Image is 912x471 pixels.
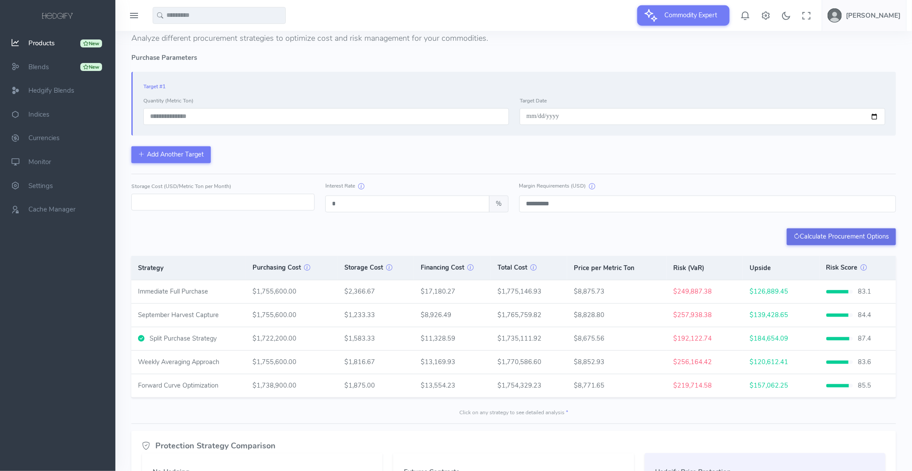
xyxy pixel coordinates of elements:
[344,287,375,296] span: $2,366.67
[80,63,102,71] div: New
[138,287,208,297] div: Immediate Full Purchase
[80,39,102,47] div: New
[589,181,596,192] button: Margin Requirements (USD)
[673,381,712,390] span: $219,714.58
[28,205,75,214] span: Cache Manager
[750,310,789,319] span: $139,428.65
[143,82,166,90] span: Target #1
[519,181,596,192] label: Margin Requirements (USD)
[491,304,567,327] td: $1,765,759.82
[750,381,789,390] span: $157,062.25
[143,97,193,105] label: Quantity (Metric Ton)
[246,374,338,397] td: $1,738,900.00
[28,134,59,143] span: Currencies
[673,357,712,366] span: $256,164.42
[489,196,509,212] span: %
[421,334,456,343] span: $11,328.59
[138,381,218,391] div: Forward Curve Optimization
[637,5,730,26] button: Commodity Expert
[846,12,901,19] h5: [PERSON_NAME]
[344,357,375,366] span: $1,816.67
[344,334,375,343] span: $1,583.33
[344,381,375,390] span: $1,875.00
[858,334,872,344] span: 87.4
[131,54,896,61] h5: Purchase Parameters
[637,11,730,20] a: Commodity Expert
[253,263,331,273] div: Purchasing Cost
[567,304,667,327] td: $8,828.80
[567,327,667,350] td: $8,675.56
[246,280,338,303] td: $1,755,600.00
[858,357,872,367] span: 83.6
[28,157,51,166] span: Monitor
[491,280,567,303] td: $1,775,146.93
[138,310,219,320] div: September Harvest Capture
[131,32,896,44] p: Analyze different procurement strategies to optimize cost and risk management for your commodities.
[421,263,484,273] div: Financing Cost
[567,351,667,374] td: $8,852.93
[246,327,338,350] td: $1,722,200.00
[358,181,365,192] button: Interest Rate
[673,287,712,296] span: $249,887.38
[858,381,872,391] span: 85.5
[826,263,889,273] div: Risk Score
[567,280,667,303] td: $8,875.73
[659,5,723,25] span: Commodity Expert
[28,63,49,71] span: Blends
[491,374,567,397] td: $1,754,329.23
[131,182,231,190] label: Storage Cost (USD/Metric Ton per Month)
[131,146,211,163] button: Add Another Target
[421,381,456,390] span: $13,554.23
[491,351,567,374] td: $1,770,586.60
[667,256,743,280] th: Risk (VaR)
[325,181,365,192] label: Interest Rate
[131,256,246,280] th: Strategy
[787,228,896,245] button: Calculate Procurement Options
[673,310,712,319] span: $257,938.38
[246,351,338,374] td: $1,755,600.00
[497,263,561,273] div: Total Cost
[858,287,872,297] span: 83.1
[743,256,819,280] th: Upside
[520,97,547,105] label: Target Date
[421,357,456,366] span: $13,169.93
[131,408,896,416] div: Click on any strategy to see detailed analysis
[828,8,842,23] img: user-image
[567,256,667,280] th: Price per Metric Ton
[750,334,789,343] span: $184,654.09
[750,287,789,296] span: $126,889.45
[673,334,712,343] span: $192,122.74
[750,357,789,366] span: $120,612.41
[28,181,53,190] span: Settings
[491,327,567,350] td: $1,735,111.92
[40,12,75,21] img: logo
[421,310,452,319] span: $8,926.49
[150,334,217,344] div: Split Purchase Strategy
[28,39,55,47] span: Products
[28,86,74,95] span: Hedgify Blends
[28,110,49,119] span: Indices
[142,442,885,451] h4: Protection Strategy Comparison
[344,310,375,319] span: $1,233.33
[421,287,456,296] span: $17,180.27
[567,374,667,397] td: $8,771.65
[138,357,219,367] div: Weekly Averaging Approach
[246,304,338,327] td: $1,755,600.00
[858,310,872,320] span: 84.4
[344,263,407,273] div: Storage Cost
